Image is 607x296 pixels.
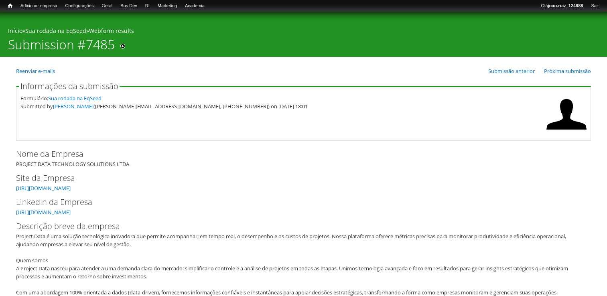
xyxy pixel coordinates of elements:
[8,27,22,34] a: Início
[8,27,599,37] div: » »
[20,102,542,110] div: Submitted by ([PERSON_NAME][EMAIL_ADDRESS][DOMAIN_NAME], [PHONE_NUMBER]) on [DATE] 18:01
[16,148,591,168] div: PROJECT DATA TECHNOLOGY SOLUTIONS LTDA
[61,2,98,10] a: Configurações
[16,172,578,184] label: Site da Empresa
[16,220,578,232] label: Descrição breve da empresa
[16,209,71,216] a: [URL][DOMAIN_NAME]
[546,129,587,136] a: Ver perfil do usuário.
[8,37,115,57] h1: Submission #7485
[544,67,591,75] a: Próxima submissão
[154,2,181,10] a: Marketing
[548,3,583,8] strong: joao.ruiz_124888
[181,2,209,10] a: Academia
[546,94,587,134] img: Foto de BRUNO DE FRAGA DIAS
[16,196,578,208] label: LinkedIn da Empresa
[537,2,587,10] a: Olájoao.ruiz_124888
[16,184,71,192] a: [URL][DOMAIN_NAME]
[116,2,141,10] a: Bus Dev
[16,2,61,10] a: Adicionar empresa
[587,2,603,10] a: Sair
[16,148,578,160] label: Nome da Empresa
[25,27,86,34] a: Sua rodada na EqSeed
[8,3,12,8] span: Início
[16,67,55,75] a: Reenviar e-mails
[488,67,535,75] a: Submissão anterior
[97,2,116,10] a: Geral
[20,94,542,102] div: Formulário:
[19,82,120,90] legend: Informações da submissão
[4,2,16,10] a: Início
[48,95,102,102] a: Sua rodada na EqSeed
[89,27,134,34] a: Webform results
[53,103,93,110] a: [PERSON_NAME]
[141,2,154,10] a: RI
